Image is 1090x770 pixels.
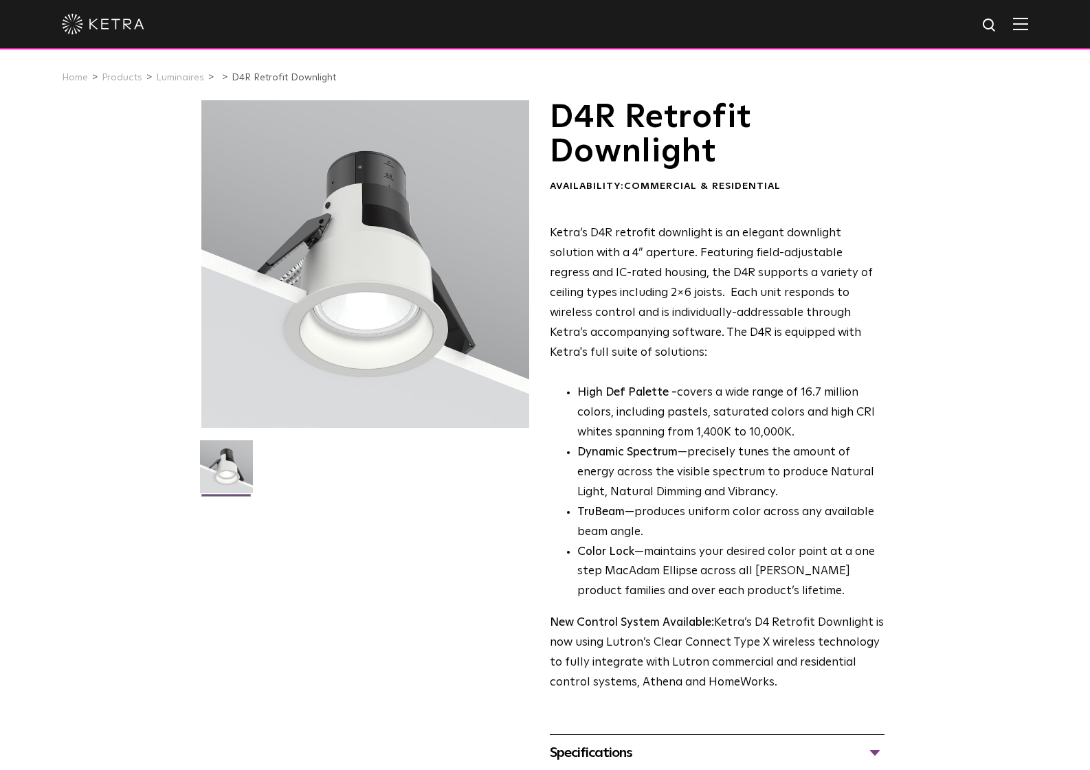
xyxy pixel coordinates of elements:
[550,613,885,693] p: Ketra’s D4 Retrofit Downlight is now using Lutron’s Clear Connect Type X wireless technology to f...
[102,73,142,82] a: Products
[577,506,625,518] strong: TruBeam
[62,14,144,34] img: ketra-logo-2019-white
[577,503,885,543] li: —produces uniform color across any available beam angle.
[577,383,885,443] p: covers a wide range of 16.7 million colors, including pastels, saturated colors and high CRI whit...
[577,387,677,398] strong: High Def Palette -
[550,224,885,363] p: Ketra’s D4R retrofit downlight is an elegant downlight solution with a 4” aperture. Featuring fie...
[624,181,781,191] span: Commercial & Residential
[550,100,885,170] h1: D4R Retrofit Downlight
[981,17,999,34] img: search icon
[200,440,253,503] img: D4R Retrofit Downlight
[577,446,678,458] strong: Dynamic Spectrum
[577,543,885,602] li: —maintains your desired color point at a one step MacAdam Ellipse across all [PERSON_NAME] produc...
[577,443,885,503] li: —precisely tunes the amount of energy across the visible spectrum to produce Natural Light, Natur...
[62,73,88,82] a: Home
[232,73,336,82] a: D4R Retrofit Downlight
[550,742,885,764] div: Specifications
[156,73,204,82] a: Luminaires
[577,546,634,558] strong: Color Lock
[550,617,714,629] strong: New Control System Available:
[550,180,885,194] div: Availability:
[1013,17,1028,30] img: Hamburger%20Nav.svg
